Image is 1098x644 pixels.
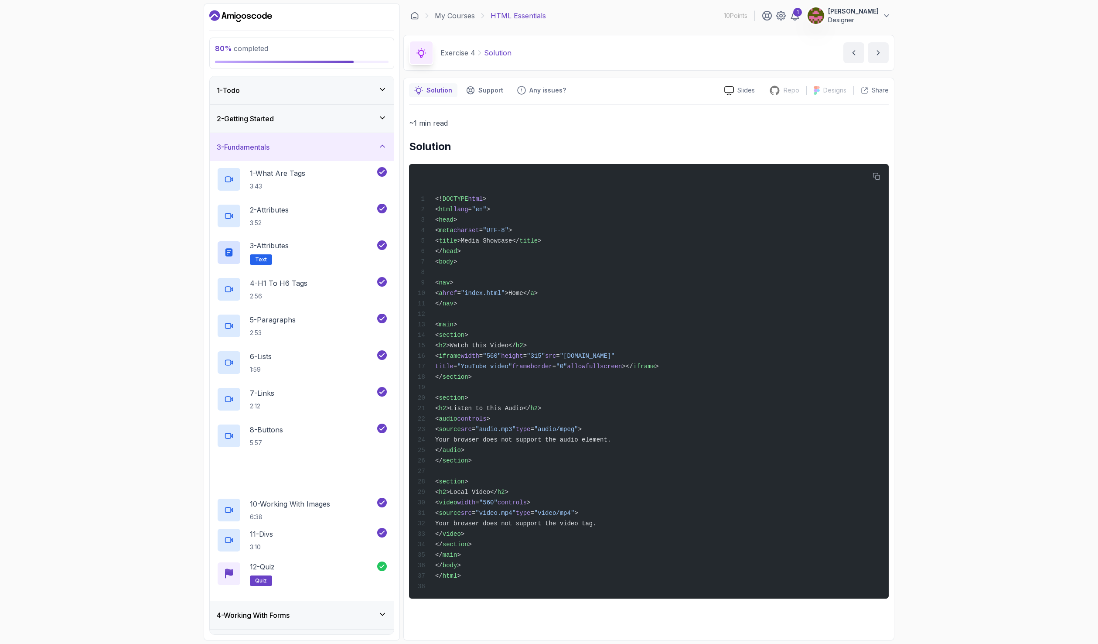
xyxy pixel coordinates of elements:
span: section [439,478,464,485]
span: Your browser does not support the audio element. [435,436,611,443]
span: < [435,258,439,265]
span: > [538,405,541,412]
button: 6-Lists1:59 [217,350,387,375]
span: </ [435,541,443,548]
span: = [475,499,479,506]
span: > [464,394,468,401]
p: 10 Points [724,11,747,20]
p: 7 - Links [250,388,274,398]
span: src [461,426,472,433]
span: controls [498,499,527,506]
span: body [443,562,457,569]
span: type [516,426,531,433]
span: > [534,290,538,297]
span: title [435,363,454,370]
span: = [468,206,472,213]
span: a [530,290,534,297]
span: href [443,290,457,297]
h3: 2 - Getting Started [217,113,274,124]
p: 5:57 [250,438,283,447]
span: = [472,510,475,517]
button: notes button [409,83,457,97]
span: html [443,572,457,579]
span: > [487,206,490,213]
span: < [435,426,439,433]
span: > [454,300,457,307]
span: </ [435,300,443,307]
span: "560" [483,353,501,360]
span: > [457,552,460,558]
span: lang [454,206,468,213]
span: source [439,426,460,433]
p: 2:56 [250,292,307,301]
p: [PERSON_NAME] [828,7,879,16]
span: > [468,541,472,548]
span: html [439,206,454,213]
p: Solution [426,86,452,95]
span: > [454,216,457,223]
span: width [457,499,475,506]
span: = [479,227,483,234]
span: > [457,572,460,579]
span: h2 [498,489,505,496]
button: Support button [461,83,508,97]
span: > [523,342,527,349]
span: </ [435,447,443,454]
span: DOCTYPE [443,195,468,202]
span: h2 [439,489,446,496]
p: 6 - Lists [250,351,272,362]
button: 5-Paragraphs2:53 [217,314,387,338]
p: Exercise 4 [440,48,475,58]
span: > [457,562,460,569]
span: "0" [556,363,567,370]
span: </ [435,248,443,255]
span: <! [435,195,443,202]
span: source [439,510,460,517]
span: > [450,279,454,286]
span: = [556,353,559,360]
button: 2-Attributes3:52 [217,204,387,228]
p: Solution [484,48,511,58]
span: < [435,499,439,506]
span: title [439,237,457,244]
p: 5 - Paragraphs [250,315,296,325]
span: "[DOMAIN_NAME]" [560,353,615,360]
span: "YouTube video" [457,363,512,370]
span: html [468,195,483,202]
p: 8 - Buttons [250,425,283,435]
span: > [578,426,582,433]
span: < [435,227,439,234]
button: 12-Quizquiz [217,562,387,586]
span: < [435,478,439,485]
span: h2 [516,342,523,349]
span: = [454,363,457,370]
button: 1-Todo [210,76,394,104]
a: 1 [790,10,800,21]
span: video [443,531,461,538]
button: 4-Working With Forms [210,601,394,629]
span: < [435,394,439,401]
button: previous content [843,42,864,63]
a: Slides [717,86,762,95]
span: meta [439,227,454,234]
button: 3-AttributesText [217,240,387,265]
p: 3:52 [250,219,289,227]
span: < [435,332,439,339]
span: title [519,237,538,244]
span: "video.mp4" [475,510,515,517]
span: < [435,216,439,223]
p: 3 - Attributes [250,240,289,251]
p: Designer [828,16,879,24]
span: = [472,426,475,433]
span: > [461,447,464,454]
h3: 3 - Fundamentals [217,142,269,152]
p: Repo [784,86,799,95]
span: section [443,541,468,548]
span: width [461,353,479,360]
p: Slides [737,86,755,95]
p: Share [872,86,889,95]
span: > [538,237,541,244]
span: > [655,363,658,370]
span: "index.html" [461,290,505,297]
span: < [435,237,439,244]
